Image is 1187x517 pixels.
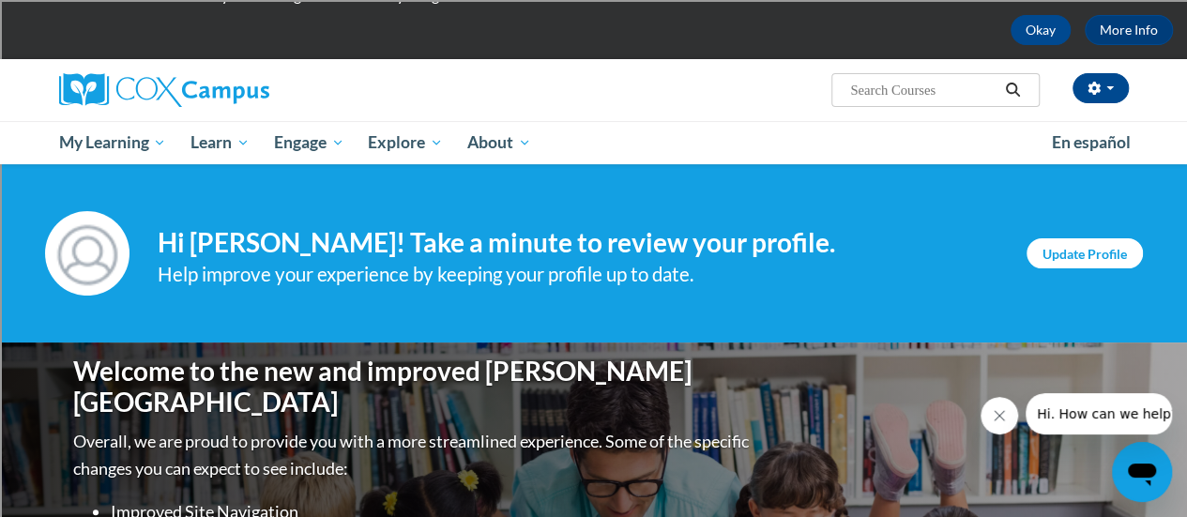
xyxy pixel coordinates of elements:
div: Delete [8,95,1179,112]
div: TODO: put dlg title [8,365,1179,382]
div: Television/Radio [8,331,1179,348]
div: Newspaper [8,314,1179,331]
div: Add Outline Template [8,247,1179,264]
a: En español [1040,123,1143,162]
a: Explore [356,121,455,164]
button: Account Settings [1073,73,1129,103]
div: Move To ... [8,162,1179,179]
button: Search [998,79,1027,101]
input: Search outlines [8,24,174,44]
span: Engage [274,131,344,154]
span: About [467,131,531,154]
div: Journal [8,281,1179,297]
div: Main menu [45,121,1143,164]
div: Download [8,213,1179,230]
div: Visual Art [8,348,1179,365]
div: SAVE AND GO HOME [8,452,1179,469]
div: Magazine [8,297,1179,314]
div: Search for Source [8,264,1179,281]
iframe: Button to launch messaging window [1112,442,1172,502]
iframe: Message from company [1026,393,1172,434]
div: Sort New > Old [8,61,1179,78]
div: Sort A > Z [8,44,1179,61]
div: Rename Outline [8,196,1179,213]
span: Explore [368,131,443,154]
span: Learn [190,131,250,154]
div: ??? [8,418,1179,435]
div: Rename [8,145,1179,162]
a: Cox Campus [59,73,397,107]
a: Learn [178,121,262,164]
div: Delete [8,179,1179,196]
a: About [455,121,543,164]
span: En español [1052,132,1131,152]
div: Move to ... [8,486,1179,503]
input: Search Courses [848,79,998,101]
span: Hi. How can we help? [11,13,152,28]
span: My Learning [58,131,166,154]
div: Options [8,112,1179,129]
a: Engage [262,121,357,164]
div: Move To ... [8,78,1179,95]
div: Home [8,8,392,24]
div: This outline has no content. Would you like to delete it? [8,435,1179,452]
img: Cox Campus [59,73,269,107]
div: Sign out [8,129,1179,145]
iframe: Close message [981,397,1018,434]
a: My Learning [47,121,179,164]
div: CANCEL [8,402,1179,418]
div: DELETE [8,469,1179,486]
div: Print [8,230,1179,247]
